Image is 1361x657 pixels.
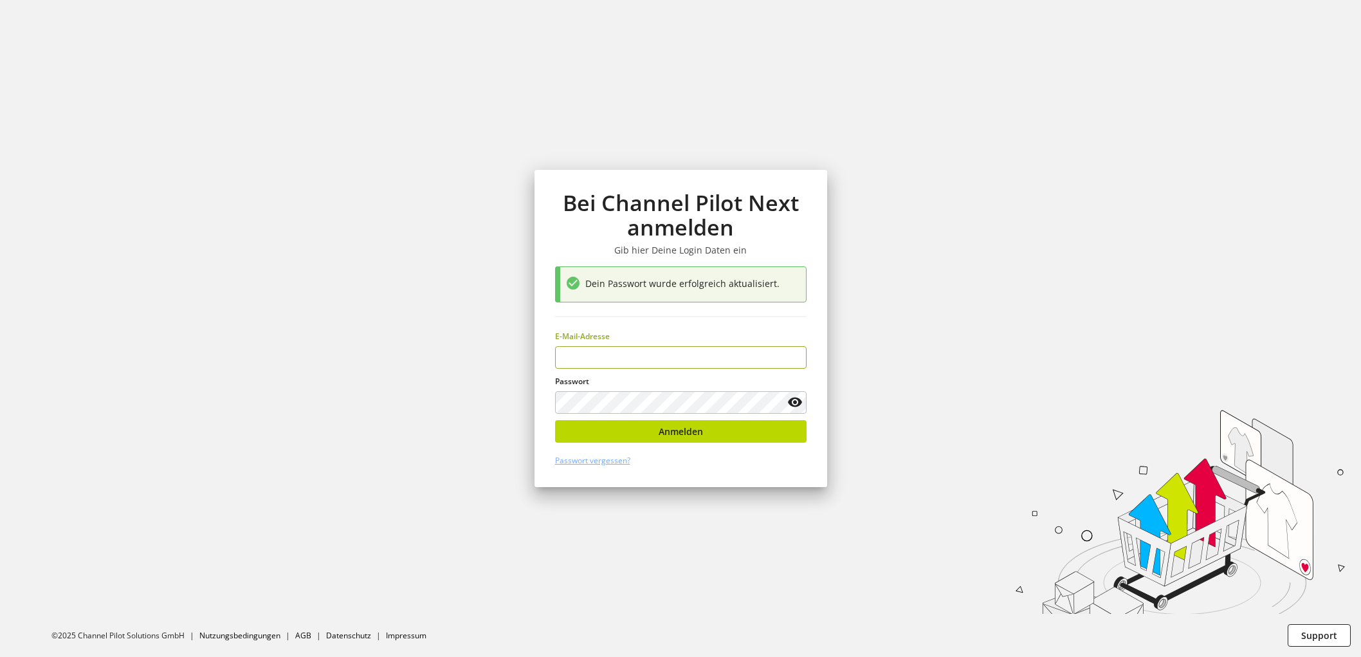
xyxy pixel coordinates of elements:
[555,190,807,240] h1: Bei Channel Pilot Next anmelden
[51,630,199,642] li: ©2025 Channel Pilot Solutions GmbH
[326,630,371,641] a: Datenschutz
[386,630,426,641] a: Impressum
[555,455,630,466] a: Passwort vergessen?
[585,277,800,293] div: Dein Passwort wurde erfolgreich aktualisiert.
[1288,624,1351,647] button: Support
[199,630,280,641] a: Nutzungsbedingungen
[555,420,807,443] button: Anmelden
[295,630,311,641] a: AGB
[555,331,610,342] span: E-Mail-Adresse
[555,245,807,256] h3: Gib hier Deine Login Daten ein
[1301,629,1337,642] span: Support
[555,376,589,387] span: Passwort
[659,425,703,438] span: Anmelden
